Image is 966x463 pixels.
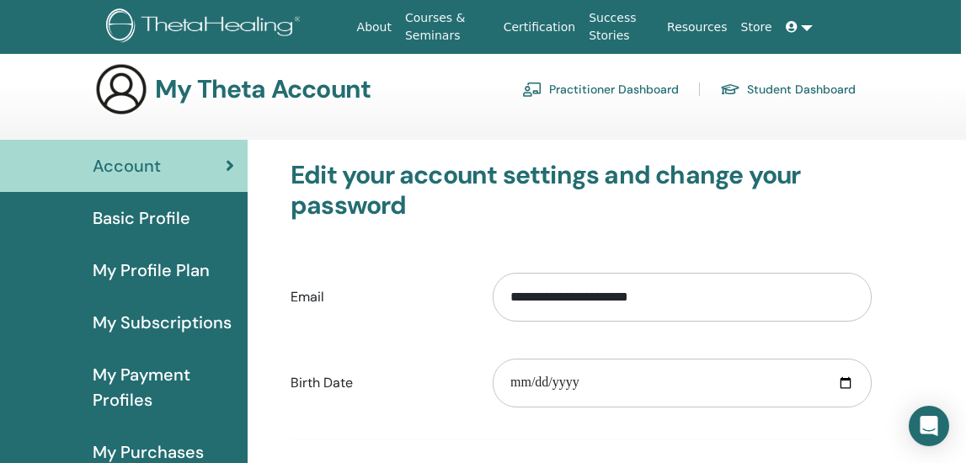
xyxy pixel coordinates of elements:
[350,12,398,43] a: About
[660,12,734,43] a: Resources
[398,3,497,51] a: Courses & Seminars
[93,153,161,178] span: Account
[155,74,371,104] h3: My Theta Account
[106,8,307,46] img: logo.png
[582,3,660,51] a: Success Stories
[93,205,190,231] span: Basic Profile
[522,76,679,103] a: Practitioner Dashboard
[93,362,234,412] span: My Payment Profiles
[522,82,542,97] img: chalkboard-teacher.svg
[93,258,210,283] span: My Profile Plan
[909,406,949,446] div: Open Intercom Messenger
[734,12,779,43] a: Store
[278,281,480,313] label: Email
[94,62,148,116] img: generic-user-icon.jpg
[720,82,740,97] img: graduation-cap.svg
[93,310,232,335] span: My Subscriptions
[497,12,582,43] a: Certification
[720,76,856,103] a: Student Dashboard
[278,367,480,399] label: Birth Date
[291,160,872,221] h3: Edit your account settings and change your password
